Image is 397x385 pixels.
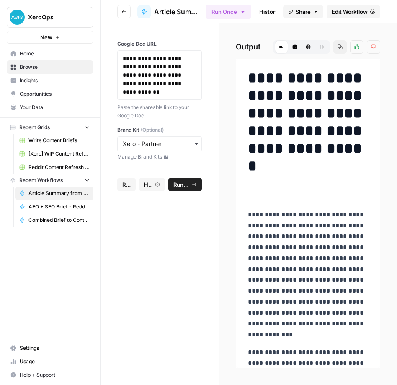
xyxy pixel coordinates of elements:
span: Combined Brief to Content - Reddit Test [28,216,90,224]
span: Run Workflow [173,180,189,189]
button: Reset [117,178,136,191]
button: History [139,178,165,191]
a: Insights [7,74,93,87]
a: AEO + SEO Brief - Reddit Test [15,200,93,213]
span: History [144,180,152,189]
button: Share [283,5,323,18]
span: Reset [122,180,131,189]
button: Help + Support [7,368,93,382]
button: Recent Grids [7,121,93,134]
a: Opportunities [7,87,93,101]
span: Edit Workflow [332,8,368,16]
span: Browse [20,63,90,71]
button: Workspace: XeroOps [7,7,93,28]
span: Recent Grids [19,124,50,131]
a: [Xero] WIP Content Refresh [15,147,93,161]
span: Opportunities [20,90,90,98]
button: Recent Workflows [7,174,93,187]
a: Article Summary from Google Docs [15,187,93,200]
label: Brand Kit [117,126,202,134]
input: Xero - Partner [123,140,196,148]
span: Your Data [20,104,90,111]
label: Google Doc URL [117,40,202,48]
span: Usage [20,358,90,365]
span: New [40,33,52,42]
span: Insights [20,77,90,84]
span: AEO + SEO Brief - Reddit Test [28,203,90,211]
span: Reddit Content Refresh - Single URL [28,164,90,171]
span: Home [20,50,90,57]
a: Your Data [7,101,93,114]
span: Article Summary from Google Docs [154,7,199,17]
span: (Optional) [141,126,164,134]
a: Combined Brief to Content - Reddit Test [15,213,93,227]
span: XeroOps [28,13,79,21]
a: Reddit Content Refresh - Single URL [15,161,93,174]
span: Settings [20,344,90,352]
span: Share [296,8,311,16]
button: Run Workflow [168,178,202,191]
a: Browse [7,60,93,74]
img: XeroOps Logo [10,10,25,25]
span: Write Content Briefs [28,137,90,144]
h2: Output [236,40,380,54]
a: Settings [7,341,93,355]
span: Help + Support [20,371,90,379]
a: Home [7,47,93,60]
a: Article Summary from Google Docs [137,5,199,18]
button: New [7,31,93,44]
a: Write Content Briefs [15,134,93,147]
a: History [254,5,284,18]
p: Paste the shareable link to your Google Doc [117,103,202,120]
a: Manage Brand Kits [117,153,202,161]
span: Article Summary from Google Docs [28,190,90,197]
a: Edit Workflow [327,5,380,18]
button: Run Once [206,5,251,19]
span: Recent Workflows [19,177,63,184]
span: [Xero] WIP Content Refresh [28,150,90,158]
a: Usage [7,355,93,368]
